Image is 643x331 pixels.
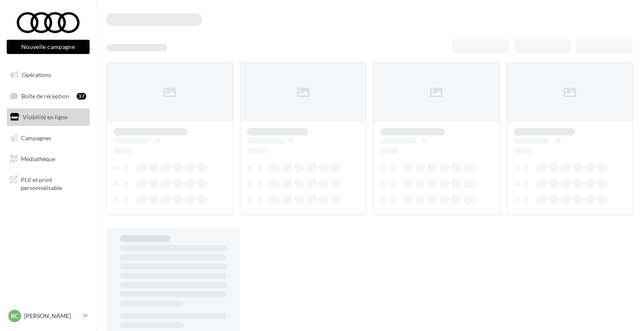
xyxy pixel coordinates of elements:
[5,108,91,126] a: Visibilité en ligne
[7,308,90,324] a: BC [PERSON_NAME]
[21,134,51,141] span: Campagnes
[5,129,91,147] a: Campagnes
[23,113,67,121] span: Visibilité en ligne
[24,312,80,320] p: [PERSON_NAME]
[77,93,86,100] div: 37
[21,92,69,99] span: Boîte de réception
[5,171,91,195] a: PLV et print personnalisable
[22,71,51,78] span: Opérations
[5,66,91,84] a: Opérations
[5,87,91,105] a: Boîte de réception37
[21,155,55,162] span: Médiathèque
[21,174,86,192] span: PLV et print personnalisable
[5,150,91,168] a: Médiathèque
[11,312,18,320] span: BC
[7,40,90,54] button: Nouvelle campagne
